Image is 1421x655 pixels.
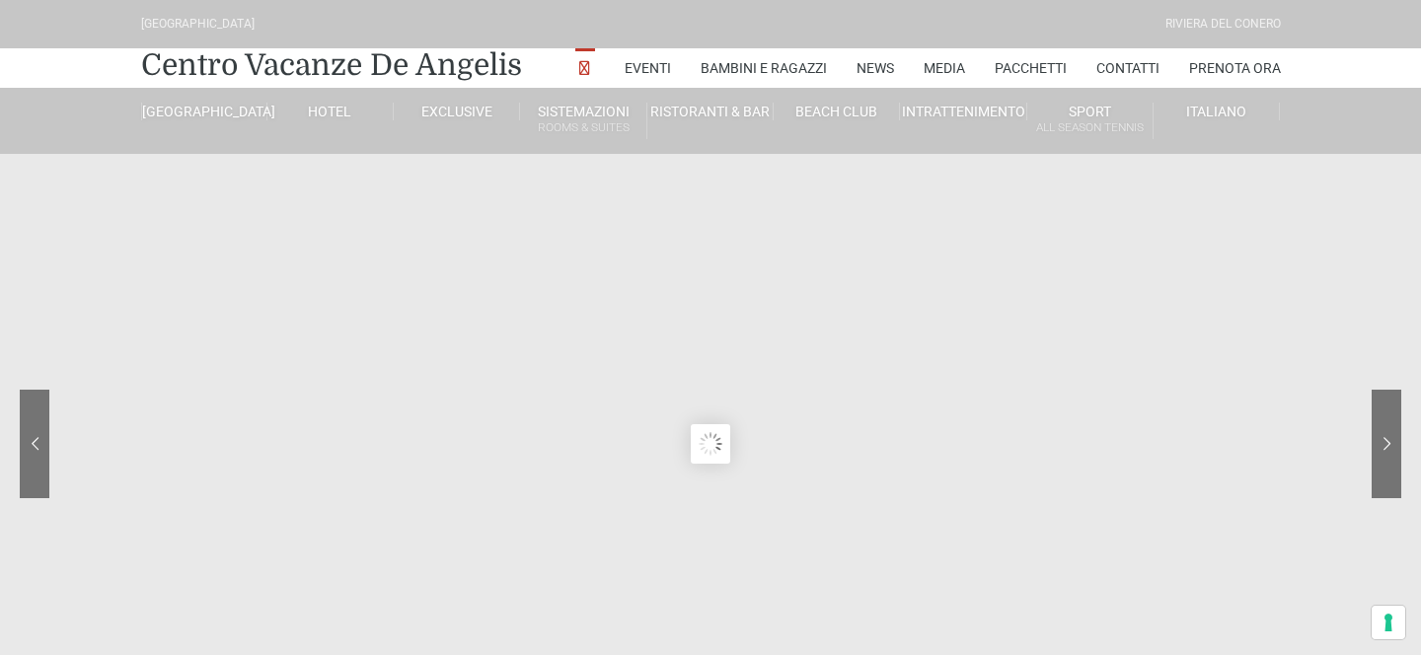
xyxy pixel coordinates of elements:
a: Centro Vacanze De Angelis [141,45,522,85]
a: Ristoranti & Bar [647,103,774,120]
a: Exclusive [394,103,520,120]
a: SportAll Season Tennis [1027,103,1154,139]
a: News [857,48,894,88]
small: Rooms & Suites [520,118,645,137]
a: Media [924,48,965,88]
a: Prenota Ora [1189,48,1281,88]
a: Eventi [625,48,671,88]
div: [GEOGRAPHIC_DATA] [141,15,255,34]
a: SistemazioniRooms & Suites [520,103,646,139]
a: Contatti [1096,48,1159,88]
a: Italiano [1154,103,1280,120]
a: Intrattenimento [900,103,1026,120]
a: [GEOGRAPHIC_DATA] [141,103,267,120]
div: Riviera Del Conero [1165,15,1281,34]
a: Beach Club [774,103,900,120]
span: Italiano [1186,104,1246,119]
a: Hotel [267,103,394,120]
a: Pacchetti [995,48,1067,88]
button: Le tue preferenze relative al consenso per le tecnologie di tracciamento [1372,606,1405,639]
small: All Season Tennis [1027,118,1153,137]
a: Bambini e Ragazzi [701,48,827,88]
